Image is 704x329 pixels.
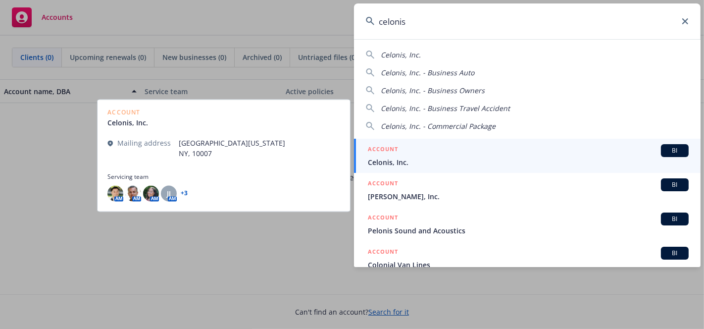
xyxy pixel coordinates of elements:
span: BI [665,215,685,223]
span: Colonial Van Lines [368,260,689,270]
a: ACCOUNTBICelonis, Inc. [354,139,701,173]
span: Celonis, Inc. - Commercial Package [381,121,496,131]
span: Celonis, Inc. - Business Auto [381,68,474,77]
span: Celonis, Inc. [381,50,421,59]
h5: ACCOUNT [368,178,398,190]
span: BI [665,146,685,155]
span: Celonis, Inc. - Business Travel Accident [381,104,510,113]
span: Pelonis Sound and Acoustics [368,225,689,236]
span: Celonis, Inc. - Business Owners [381,86,485,95]
a: ACCOUNTBI[PERSON_NAME], Inc. [354,173,701,207]
input: Search... [354,3,701,39]
a: ACCOUNTBIColonial Van Lines [354,241,701,275]
h5: ACCOUNT [368,247,398,259]
a: ACCOUNTBIPelonis Sound and Acoustics [354,207,701,241]
span: Celonis, Inc. [368,157,689,167]
h5: ACCOUNT [368,144,398,156]
span: BI [665,249,685,258]
h5: ACCOUNT [368,213,398,224]
span: [PERSON_NAME], Inc. [368,191,689,202]
span: BI [665,180,685,189]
